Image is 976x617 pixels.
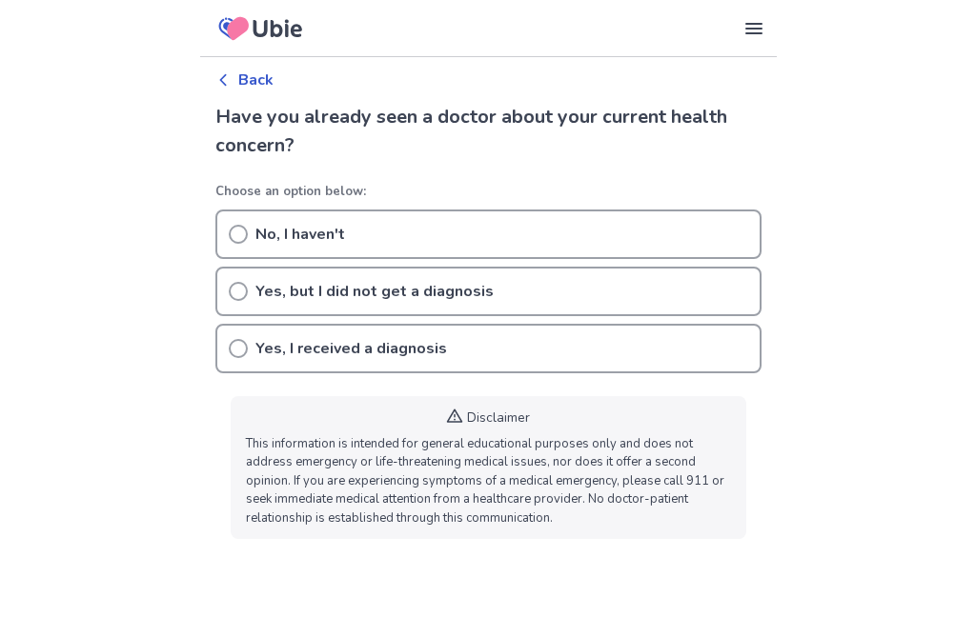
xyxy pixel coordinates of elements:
[255,337,447,360] p: Yes, I received a diagnosis
[215,183,762,202] p: Choose an option below:
[215,103,762,160] h2: Have you already seen a doctor about your current health concern?
[255,223,345,246] p: No, I haven't
[238,69,274,91] p: Back
[246,435,731,528] p: This information is intended for general educational purposes only and does not address emergency...
[255,280,494,303] p: Yes, but I did not get a diagnosis
[467,408,530,428] p: Disclaimer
